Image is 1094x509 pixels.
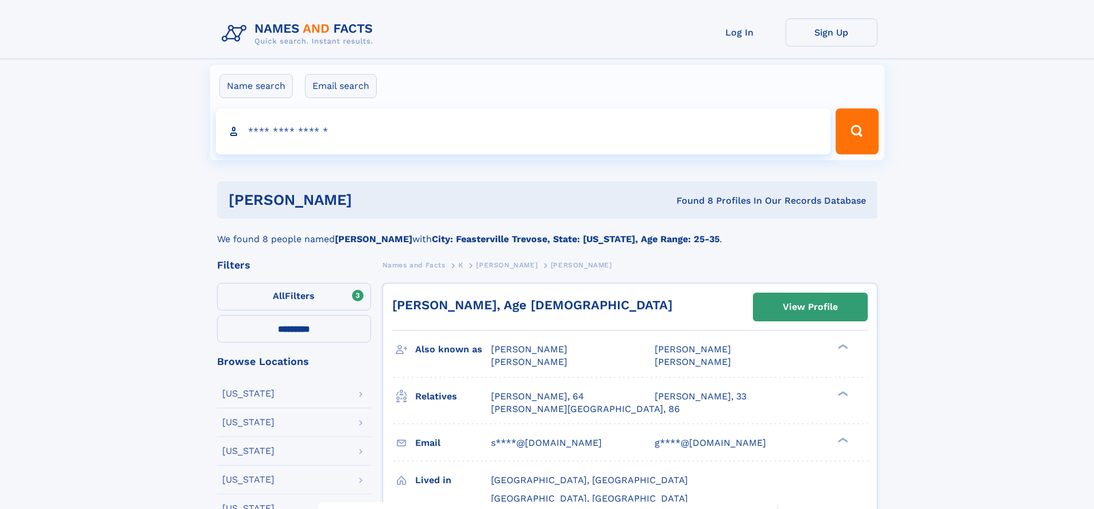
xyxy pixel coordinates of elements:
[222,446,275,456] div: [US_STATE]
[432,234,720,244] b: City: Feasterville Trevose, State: [US_STATE], Age Range: 25-35
[491,475,688,485] span: [GEOGRAPHIC_DATA], [GEOGRAPHIC_DATA]
[491,493,688,504] span: [GEOGRAPHIC_DATA], [GEOGRAPHIC_DATA]
[415,433,491,453] h3: Email
[392,298,672,312] a: [PERSON_NAME], Age [DEMOGRAPHIC_DATA]
[217,260,371,270] div: Filters
[217,283,371,310] label: Filters
[217,356,371,367] div: Browse Locations
[491,403,680,415] a: [PERSON_NAME][GEOGRAPHIC_DATA], 86
[835,436,849,444] div: ❯
[229,193,515,207] h1: [PERSON_NAME]
[491,344,567,355] span: [PERSON_NAME]
[415,387,491,406] h3: Relatives
[222,389,275,398] div: [US_STATE]
[753,293,867,321] a: View Profile
[458,261,463,269] span: K
[786,18,877,46] a: Sign Up
[219,74,293,98] label: Name search
[551,261,612,269] span: [PERSON_NAME]
[476,258,538,272] a: [PERSON_NAME]
[476,261,538,269] span: [PERSON_NAME]
[694,18,786,46] a: Log In
[835,343,849,351] div: ❯
[217,18,382,49] img: Logo Names and Facts
[655,390,747,403] a: [PERSON_NAME], 33
[655,356,731,367] span: [PERSON_NAME]
[836,108,878,154] button: Search Button
[491,390,584,403] a: [PERSON_NAME], 64
[835,390,849,397] div: ❯
[655,344,731,355] span: [PERSON_NAME]
[458,258,463,272] a: K
[217,219,877,246] div: We found 8 people named with .
[382,258,446,272] a: Names and Facts
[305,74,377,98] label: Email search
[335,234,412,244] b: [PERSON_NAME]
[216,108,831,154] input: search input
[415,471,491,490] h3: Lived in
[491,356,567,367] span: [PERSON_NAME]
[783,294,838,320] div: View Profile
[415,340,491,359] h3: Also known as
[222,418,275,427] div: [US_STATE]
[222,475,275,484] div: [US_STATE]
[514,195,866,207] div: Found 8 Profiles In Our Records Database
[273,290,285,301] span: All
